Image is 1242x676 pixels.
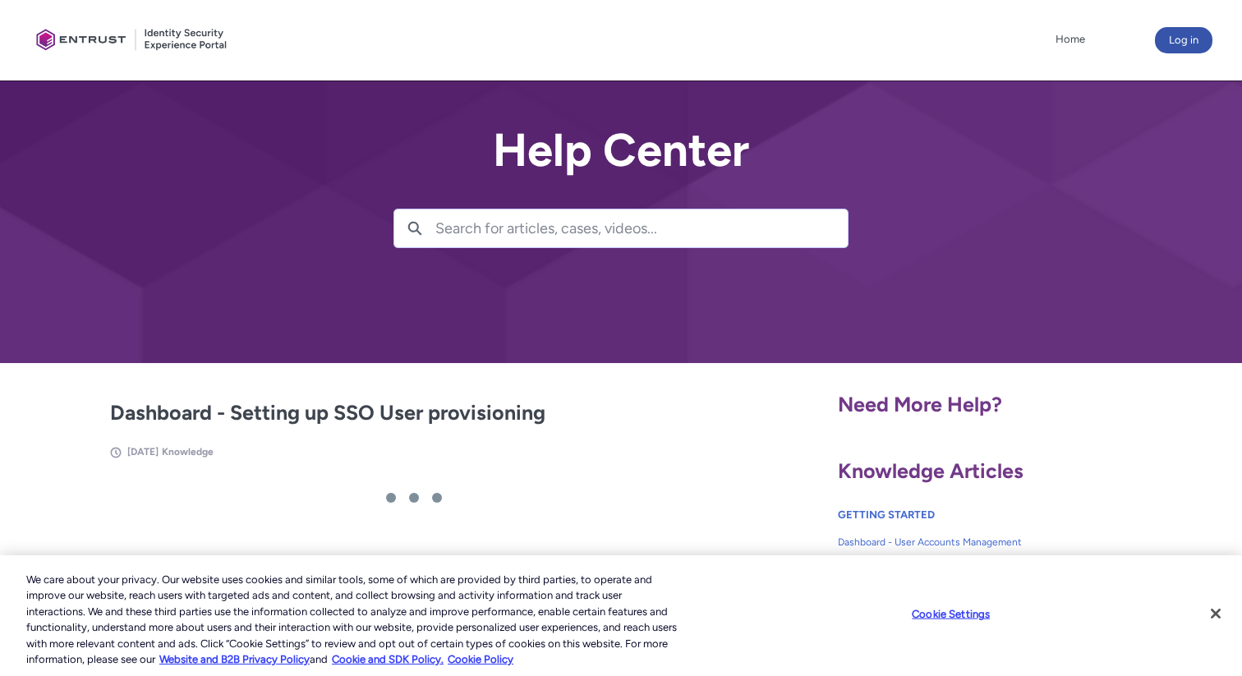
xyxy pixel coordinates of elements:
span: Knowledge Articles [838,458,1023,483]
span: Dashboard - User Accounts Management [838,535,1111,550]
a: Cookie Policy [448,653,513,665]
a: Home [1051,27,1089,52]
button: Log in [1155,27,1212,53]
a: More information about our cookie policy., opens in a new tab [159,653,310,665]
a: GETTING STARTED [838,508,935,521]
h2: Dashboard - Setting up SSO User provisioning [110,398,717,429]
li: Knowledge [162,444,214,459]
span: Need More Help? [838,392,1002,416]
input: Search for articles, cases, videos... [435,209,848,247]
button: Cookie Settings [899,598,1002,631]
div: We care about your privacy. Our website uses cookies and similar tools, some of which are provide... [26,572,683,668]
a: Cookie and SDK Policy. [332,653,444,665]
a: Dashboard - User Accounts Management [838,528,1111,556]
button: Close [1198,596,1234,632]
h2: Help Center [393,125,849,176]
button: Search [394,209,435,247]
span: [DATE] [127,446,159,458]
